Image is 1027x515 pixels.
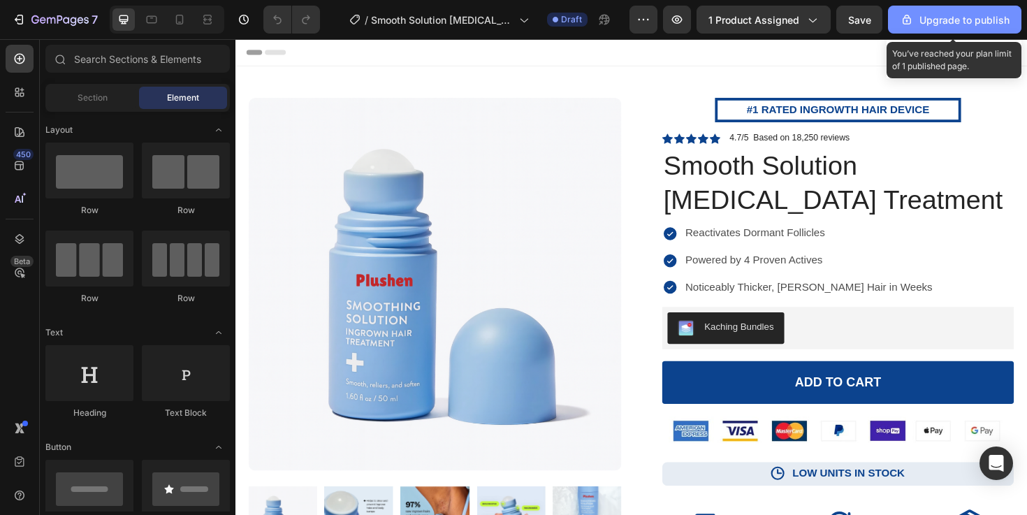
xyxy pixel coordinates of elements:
div: Undo/Redo [263,6,320,34]
div: Beta [10,256,34,267]
strong: LOW UNITS IN STOCK [590,454,708,465]
span: / [365,13,368,27]
button: ADD TO CART [452,341,824,386]
span: 1 product assigned [708,13,799,27]
button: Kaching Bundles [458,289,581,323]
span: Smooth Solution [MEDICAL_DATA] Treatment [371,13,513,27]
div: Open Intercom Messenger [979,447,1013,480]
span: Draft [561,13,582,26]
img: KachingBundles.png [469,298,486,314]
div: Row [142,204,230,217]
iframe: Design area [235,39,1027,515]
div: Text Block [142,407,230,419]
span: Reactivates Dormant Follicles [476,199,625,211]
button: Upgrade to publish [888,6,1021,34]
span: Save [848,14,871,26]
strong: #1 RATED INGROWTH HAIR DEVICE [541,68,735,80]
div: Row [45,204,133,217]
span: Toggle open [207,436,230,458]
div: 450 [13,149,34,160]
button: Save [836,6,882,34]
span: Noticeably Thicker, [PERSON_NAME] Hair in Weeks [476,256,738,268]
div: Heading [45,407,133,419]
div: Row [45,292,133,305]
button: 7 [6,6,104,34]
span: Layout [45,124,73,136]
span: Element [167,92,199,104]
div: Kaching Bundles [497,298,570,312]
span: Text [45,326,63,339]
p: 7 [92,11,98,28]
div: ADD TO CART [592,355,684,372]
span: Powered by 4 Proven Actives [476,228,622,240]
img: gempages_585647930300433213-9c3013ba-572a-44d5-a1c8-3c35659c7a83.jpg [452,393,824,435]
h1: Smooth Solution [MEDICAL_DATA] Treatment [452,114,824,189]
div: Row [142,292,230,305]
span: Toggle open [207,119,230,141]
input: Search Sections & Elements [45,45,230,73]
span: Button [45,441,71,454]
span: Section [78,92,108,104]
p: 4.7/5 Based on 18,250 reviews [523,99,650,110]
button: 1 product assigned [697,6,831,34]
div: Upgrade to publish [900,13,1010,27]
span: Toggle open [207,321,230,344]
